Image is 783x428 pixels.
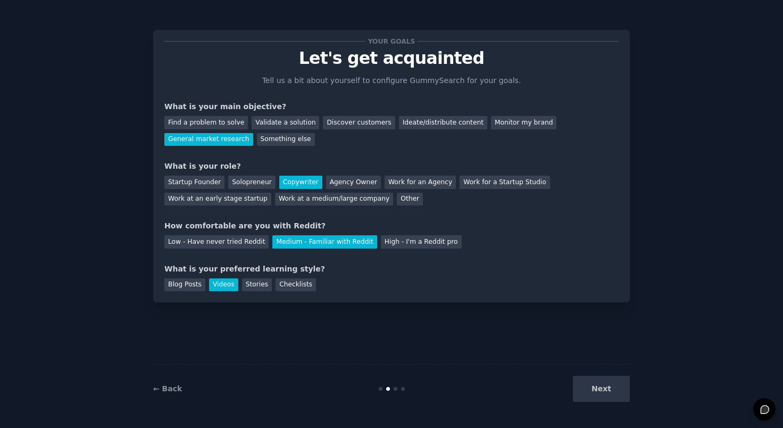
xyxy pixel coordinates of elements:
div: High - I'm a Reddit pro [381,235,462,249]
div: Videos [209,278,238,292]
div: What is your role? [164,161,619,172]
div: Startup Founder [164,176,224,189]
div: What is your preferred learning style? [164,264,619,275]
p: Let's get acquainted [164,49,619,68]
div: Validate a solution [252,116,319,129]
div: Work for a Startup Studio [460,176,549,189]
div: Agency Owner [326,176,381,189]
div: Work for an Agency [385,176,456,189]
p: Tell us a bit about yourself to configure GummySearch for your goals. [257,75,526,86]
div: Monitor my brand [491,116,556,129]
div: Discover customers [323,116,395,129]
div: Medium - Familiar with Reddit [272,235,377,249]
a: ← Back [153,384,182,393]
div: Solopreneur [228,176,275,189]
div: Work at a medium/large company [275,193,393,206]
div: General market research [164,133,253,146]
div: What is your main objective? [164,101,619,112]
div: Low - Have never tried Reddit [164,235,269,249]
div: Work at an early stage startup [164,193,271,206]
div: How comfortable are you with Reddit? [164,220,619,232]
div: Find a problem to solve [164,116,248,129]
div: Other [397,193,423,206]
span: Your goals [366,36,417,47]
div: Checklists [276,278,316,292]
div: Something else [257,133,315,146]
div: Copywriter [279,176,322,189]
div: Blog Posts [164,278,205,292]
div: Ideate/distribute content [399,116,487,129]
div: Stories [242,278,272,292]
